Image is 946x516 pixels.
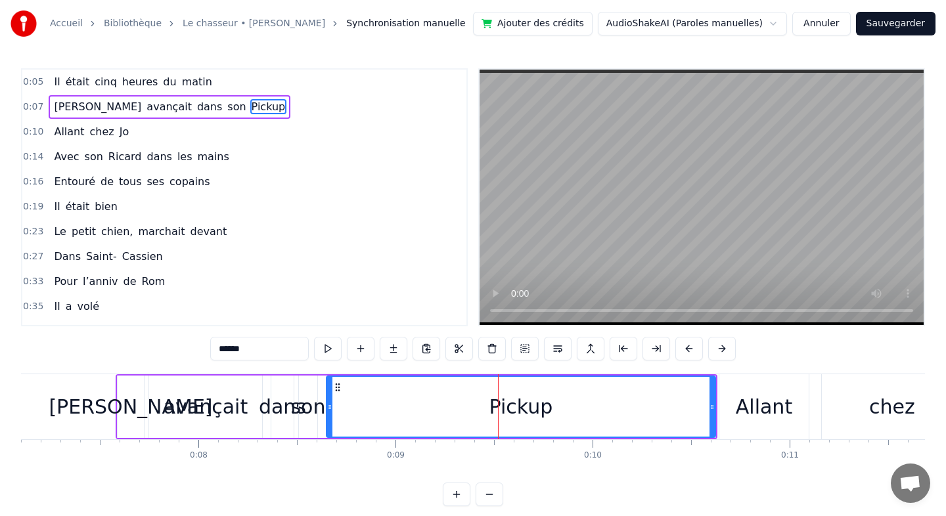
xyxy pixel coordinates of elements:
[50,17,466,30] nav: breadcrumb
[164,392,248,421] div: avançait
[53,224,67,239] span: Le
[190,450,208,461] div: 0:08
[100,224,134,239] span: chien,
[53,274,79,289] span: Pour
[81,274,120,289] span: l’anniv
[168,174,211,189] span: copains
[473,12,593,35] button: Ajouter des crédits
[70,224,97,239] span: petit
[736,392,792,421] div: Allant
[23,150,43,163] span: 0:14
[23,75,43,89] span: 0:05
[290,392,325,421] div: son
[50,17,83,30] a: Accueil
[346,17,466,30] span: Synchronisation manuelle
[141,274,167,289] span: Rom
[53,74,61,89] span: Il
[64,74,91,89] span: était
[23,175,43,188] span: 0:16
[183,17,325,30] a: Le chasseur • [PERSON_NAME]
[93,199,119,214] span: bien
[856,12,935,35] button: Sauvegarder
[23,200,43,213] span: 0:19
[53,174,97,189] span: Entouré
[11,11,37,37] img: youka
[196,149,231,164] span: mains
[93,74,118,89] span: cinq
[23,250,43,263] span: 0:27
[99,174,115,189] span: de
[188,324,212,339] span: ville
[104,17,162,30] a: Bibliothèque
[145,149,173,164] span: dans
[118,124,131,139] span: Jo
[145,99,193,114] span: avançait
[176,149,194,164] span: les
[64,299,74,314] span: a
[76,324,113,339] span: poules
[116,324,131,339] span: du
[53,124,85,139] span: Allant
[53,149,80,164] span: Avec
[53,199,61,214] span: Il
[53,324,73,339] span: Les
[387,450,405,461] div: 0:09
[169,324,185,339] span: de
[64,199,91,214] span: était
[121,249,164,264] span: Cassien
[781,450,799,461] div: 0:11
[23,225,43,238] span: 0:23
[83,149,104,164] span: son
[196,99,223,114] span: dans
[869,392,915,421] div: chez
[53,99,143,114] span: [PERSON_NAME]
[181,74,214,89] span: matin
[226,99,247,114] span: son
[23,125,43,139] span: 0:10
[146,174,166,189] span: ses
[23,300,43,313] span: 0:35
[259,392,306,421] div: dans
[107,149,143,164] span: Ricard
[49,392,212,421] div: [PERSON_NAME]
[584,450,602,461] div: 0:10
[118,174,143,189] span: tous
[23,275,43,288] span: 0:33
[189,224,228,239] span: devant
[85,249,118,264] span: Saint-
[53,299,61,314] span: Il
[162,74,177,89] span: du
[134,324,166,339] span: jardin
[53,249,82,264] span: Dans
[121,74,160,89] span: heures
[489,392,553,421] div: Pickup
[89,124,116,139] span: chez
[76,299,101,314] span: volé
[122,274,138,289] span: de
[891,463,930,503] a: Ouvrir le chat
[23,100,43,114] span: 0:07
[250,99,287,114] span: Pickup
[792,12,850,35] button: Annuler
[137,224,186,239] span: marchait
